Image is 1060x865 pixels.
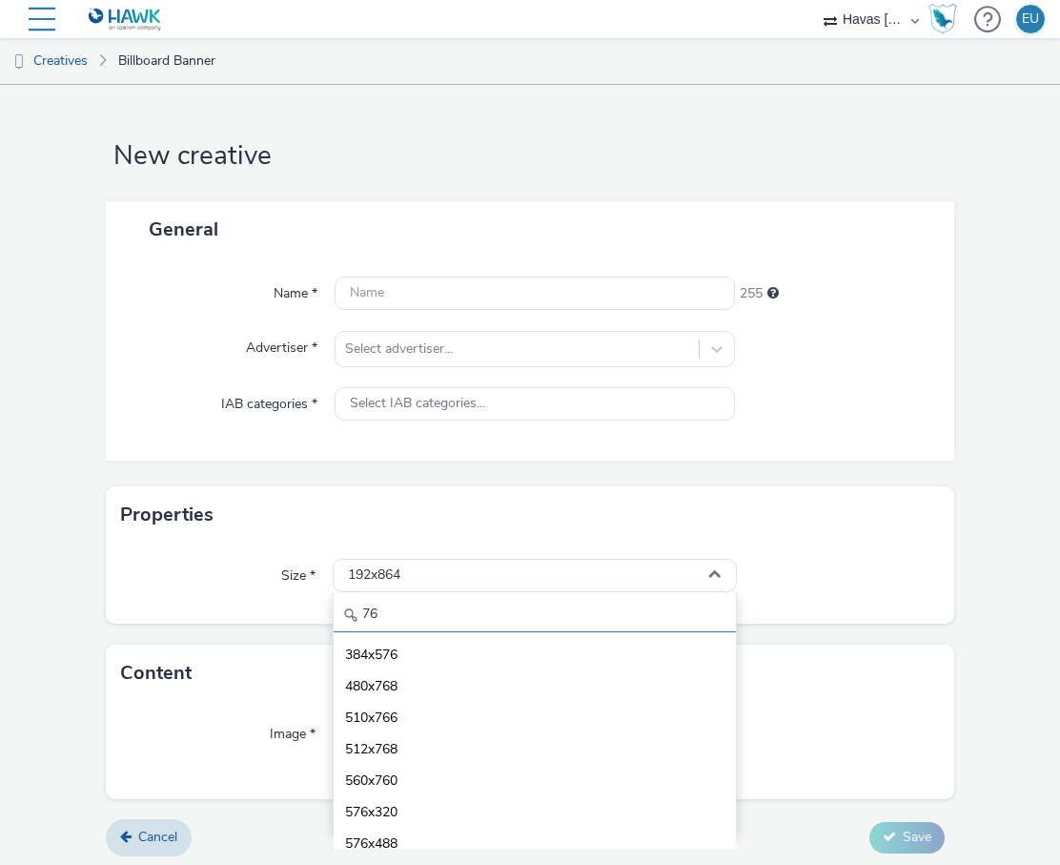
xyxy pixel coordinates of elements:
label: Name * [266,277,325,303]
h3: Content [120,659,192,688]
span: Cancel [138,828,177,846]
span: 576x488 [345,834,397,854]
h3: Properties [120,501,214,529]
span: 560x760 [345,772,397,791]
span: 510x766 [345,709,397,728]
div: Maximum 255 characters [767,284,779,303]
span: Save [903,828,931,846]
a: Cancel [106,819,192,855]
span: General [149,216,218,242]
label: Size * [274,559,323,586]
img: dooh [10,52,29,72]
span: 255 [740,284,763,303]
span: 576x320 [345,803,397,822]
span: 512x768 [345,740,397,759]
a: Hawk Academy [928,4,965,34]
button: Save [869,822,945,853]
span: 192x864 [348,567,400,584]
div: EU [1022,5,1039,33]
span: 480x768 [345,677,397,696]
label: Advertiser * [238,331,325,358]
img: undefined Logo [89,8,162,31]
label: Image * [262,717,323,744]
span: 384x576 [345,646,397,665]
a: Billboard Banner [109,38,225,84]
h1: New creative [106,138,954,175]
input: Search... [334,599,736,632]
input: Name [335,277,735,310]
img: Hawk Academy [928,4,957,34]
span: Select IAB categories... [350,396,485,412]
label: IAB categories * [214,387,325,414]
